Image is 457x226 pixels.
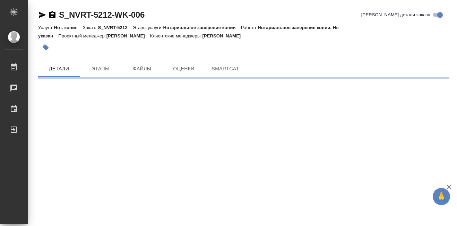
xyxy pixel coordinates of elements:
[84,64,117,73] span: Этапы
[241,25,258,30] p: Работа
[58,33,106,38] p: Проектный менеджер
[433,188,450,205] button: 🙏
[163,25,241,30] p: Нотариальное заверение копии
[38,25,54,30] p: Услуга
[202,33,246,38] p: [PERSON_NAME]
[126,64,159,73] span: Файлы
[167,64,200,73] span: Оценки
[59,10,145,19] a: S_NVRT-5212-WK-006
[150,33,202,38] p: Клиентские менеджеры
[54,25,83,30] p: Нот. копия
[83,25,98,30] p: Заказ:
[106,33,150,38] p: [PERSON_NAME]
[133,25,163,30] p: Этапы услуги
[436,189,447,204] span: 🙏
[38,40,53,55] button: Добавить тэг
[98,25,132,30] p: S_NVRT-5212
[48,11,57,19] button: Скопировать ссылку
[42,64,76,73] span: Детали
[361,11,430,18] span: [PERSON_NAME] детали заказа
[209,64,242,73] span: SmartCat
[38,11,46,19] button: Скопировать ссылку для ЯМессенджера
